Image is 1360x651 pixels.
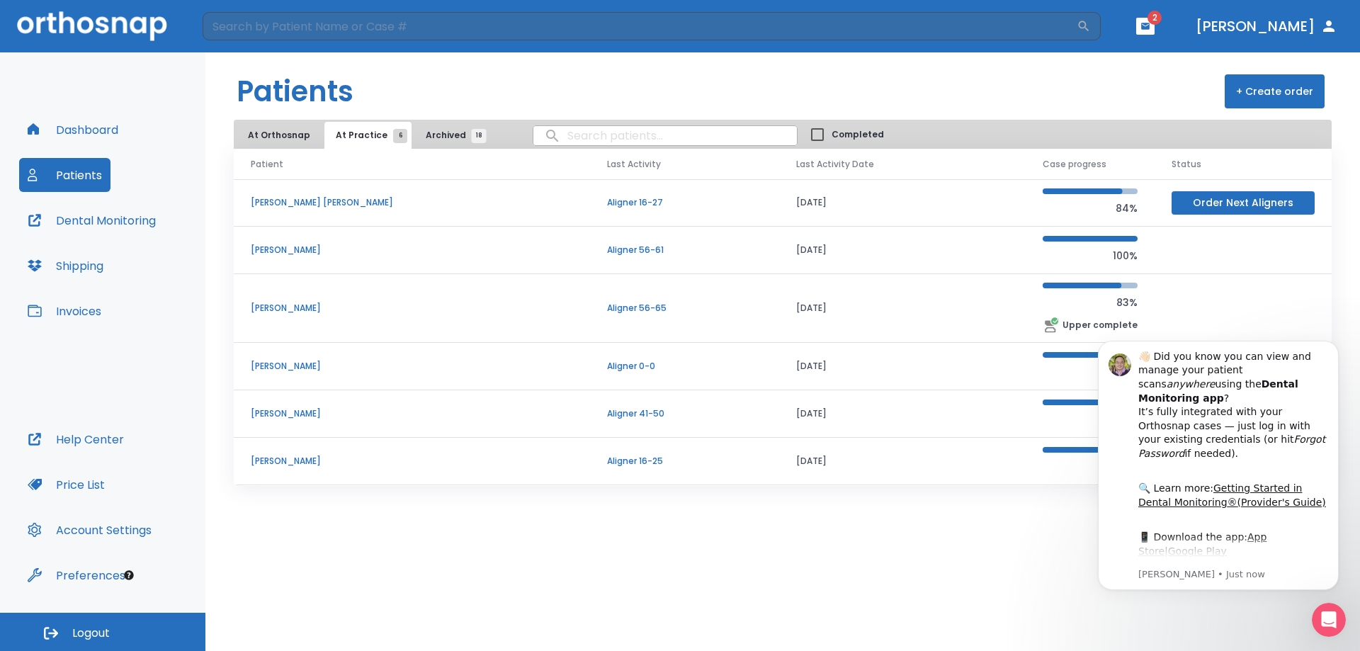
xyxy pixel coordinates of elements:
[1043,158,1106,171] span: Case progress
[607,158,661,171] span: Last Activity
[336,129,400,142] span: At Practice
[19,468,113,502] button: Price List
[796,158,874,171] span: Last Activity Date
[203,12,1077,40] input: Search by Patient Name or Case #
[1043,458,1138,475] p: 93%
[19,158,110,192] button: Patients
[607,302,762,315] p: Aligner 56-65
[779,390,1026,438] td: [DATE]
[251,455,573,468] p: [PERSON_NAME]
[1043,200,1138,217] p: 84%
[251,360,573,373] p: [PERSON_NAME]
[19,203,164,237] button: Dental Monitoring
[237,122,493,149] div: tabs
[393,129,407,143] span: 6
[19,513,160,547] button: Account Settings
[251,244,573,256] p: [PERSON_NAME]
[1062,319,1138,332] p: Upper complete
[1172,158,1201,171] span: Status
[19,113,127,147] button: Dashboard
[237,122,322,149] button: At Orthosnap
[251,302,573,315] p: [PERSON_NAME]
[832,128,884,141] span: Completed
[72,625,110,641] span: Logout
[237,70,353,113] h1: Patients
[607,360,762,373] p: Aligner 0-0
[1190,13,1343,39] button: [PERSON_NAME]
[123,569,135,582] div: Tooltip anchor
[472,129,487,143] span: 18
[1043,411,1138,428] p: 92%
[1172,191,1315,215] button: Order Next Aligners
[607,196,762,209] p: Aligner 16-27
[779,227,1026,274] td: [DATE]
[1043,363,1138,380] p: 100%
[19,249,112,283] button: Shipping
[779,274,1026,343] td: [DATE]
[779,179,1026,227] td: [DATE]
[1077,319,1360,613] iframe: Intercom notifications message
[251,407,573,420] p: [PERSON_NAME]
[607,244,762,256] p: Aligner 56-61
[17,11,167,40] img: Orthosnap
[19,294,110,328] button: Invoices
[426,129,479,142] span: Archived
[251,158,283,171] span: Patient
[1147,11,1162,25] span: 2
[1043,247,1138,264] p: 100%
[779,438,1026,485] td: [DATE]
[607,455,762,468] p: Aligner 16-25
[19,422,132,456] button: Help Center
[19,558,134,592] button: Preferences
[779,343,1026,390] td: [DATE]
[533,122,797,149] input: search
[1312,603,1346,637] iframe: Intercom live chat
[1043,294,1138,311] p: 83%
[607,407,762,420] p: Aligner 41-50
[251,196,573,209] p: [PERSON_NAME] [PERSON_NAME]
[1225,74,1325,108] button: + Create order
